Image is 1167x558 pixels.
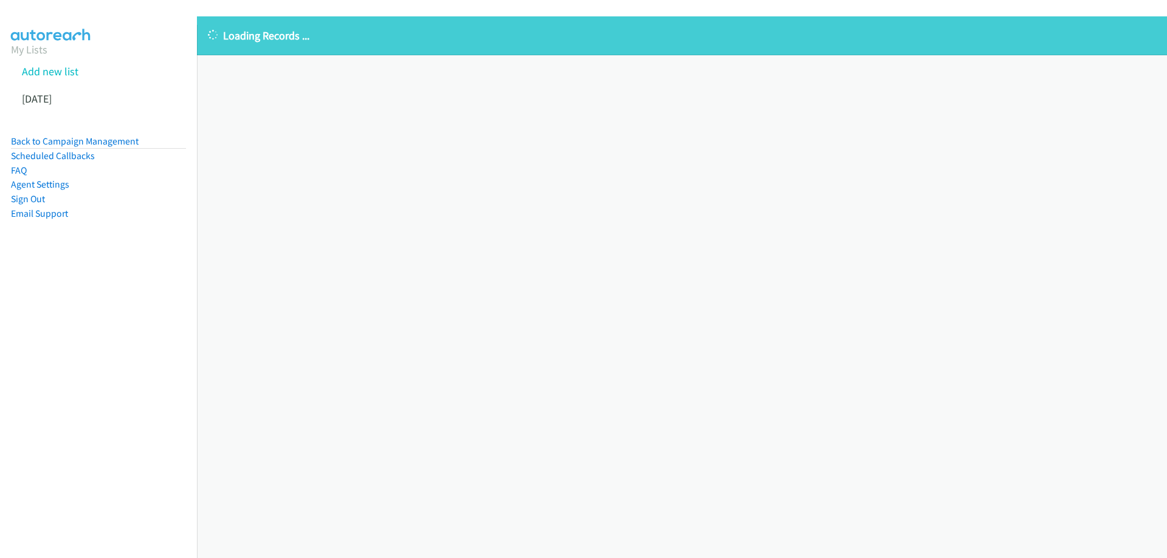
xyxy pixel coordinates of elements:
[208,27,1156,44] p: Loading Records ...
[11,135,139,147] a: Back to Campaign Management
[11,193,45,205] a: Sign Out
[22,92,52,106] a: [DATE]
[11,43,47,56] a: My Lists
[11,165,27,176] a: FAQ
[11,150,95,162] a: Scheduled Callbacks
[11,179,69,190] a: Agent Settings
[11,208,68,219] a: Email Support
[22,64,78,78] a: Add new list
